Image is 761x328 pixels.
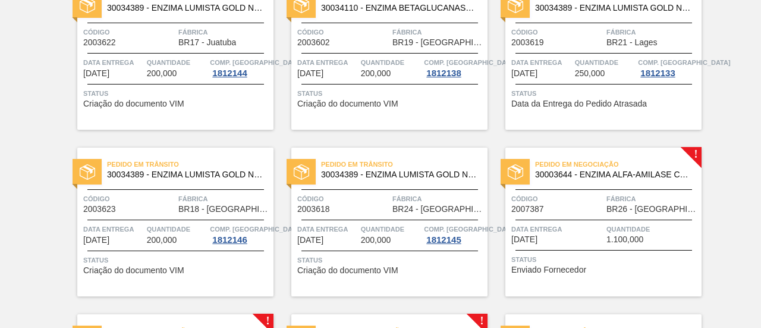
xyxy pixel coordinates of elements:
span: Fábrica [178,193,271,205]
span: 30034389 - ENZIMA LUMISTA GOLD NOVONESIS 25KG [535,4,692,13]
span: 250,000 [575,69,605,78]
span: Pedido em Negociação [535,158,702,170]
span: BR26 - Uberlândia [606,205,699,214]
span: 22/08/2025 [511,69,537,78]
span: 200,000 [361,69,391,78]
span: Comp. Carga [210,57,302,68]
span: Código [83,26,175,38]
span: Comp. Carga [210,223,302,235]
span: Criação do documento VIM [297,99,398,108]
a: statusPedido em Trânsito30034389 - ENZIMA LUMISTA GOLD NOVONESIS 25KGCódigo2003623FábricaBR18 - [... [59,148,273,296]
span: 200,000 [147,236,177,245]
span: Fábrica [392,26,485,38]
span: Criação do documento VIM [83,266,184,275]
span: 22/08/2025 [297,69,323,78]
span: Status [83,88,271,99]
span: 2003602 [297,38,330,47]
span: Código [511,26,603,38]
a: Comp. [GEOGRAPHIC_DATA]1812144 [210,57,271,78]
span: Comp. Carga [638,57,730,68]
span: Status [511,254,699,265]
span: Data entrega [83,57,144,68]
span: Data entrega [511,57,572,68]
a: !statusPedido em Negociação30003644 - ENZIMA ALFA-AMILASE CEREMIX FLEX MALTOGECódigo2007387Fábric... [488,148,702,296]
span: Quantidade [361,223,422,235]
span: BR19 - Nova Rio [392,38,485,47]
span: Quantidade [361,57,422,68]
span: Quantidade [575,57,636,68]
div: 1812138 [424,68,463,78]
span: Quantidade [147,57,207,68]
span: BR24 - Ponta Grossa [392,205,485,214]
span: 30034110 - ENZIMA BETAGLUCANASE ULTRAFLO PRIME [321,4,478,13]
span: Fábrica [178,26,271,38]
span: 2003622 [83,38,116,47]
div: 1812133 [638,68,677,78]
span: Código [297,193,389,205]
span: 30034389 - ENZIMA LUMISTA GOLD NOVONESIS 25KG [107,170,264,179]
div: 1812144 [210,68,249,78]
span: Status [83,254,271,266]
span: Data entrega [297,57,358,68]
span: Pedido em Trânsito [321,158,488,170]
span: Código [297,26,389,38]
span: Data da Entrega do Pedido Atrasada [511,99,647,108]
img: status [508,164,523,180]
span: Código [83,193,175,205]
span: Criação do documento VIM [297,266,398,275]
span: Status [297,88,485,99]
span: Pedido em Trânsito [107,158,273,170]
span: 2003623 [83,205,116,214]
span: Comp. Carga [424,223,516,235]
div: 1812146 [210,235,249,245]
span: 30003644 - ENZIMA ALFA-AMILASE CEREMIX FLEX MALTOGE [535,170,692,179]
span: 22/08/2025 [83,236,109,245]
div: 1812145 [424,235,463,245]
span: Status [511,88,699,99]
span: Enviado Fornecedor [511,265,586,274]
span: Status [297,254,485,266]
span: Criação do documento VIM [83,99,184,108]
span: 30034389 - ENZIMA LUMISTA GOLD NOVONESIS 25KG [107,4,264,13]
span: Quantidade [606,223,699,235]
a: Comp. [GEOGRAPHIC_DATA]1812145 [424,223,485,245]
span: Fábrica [606,193,699,205]
span: Comp. Carga [424,57,516,68]
span: Código [511,193,603,205]
span: 22/08/2025 [83,69,109,78]
span: 25/08/2025 [511,235,537,244]
img: status [294,164,309,180]
span: Data entrega [511,223,603,235]
span: 22/08/2025 [297,236,323,245]
span: 1.100,000 [606,235,643,244]
span: 200,000 [147,69,177,78]
span: 2003618 [297,205,330,214]
a: Comp. [GEOGRAPHIC_DATA]1812146 [210,223,271,245]
span: Data entrega [297,223,358,235]
span: 30034389 - ENZIMA LUMISTA GOLD NOVONESIS 25KG [321,170,478,179]
span: BR17 - Juatuba [178,38,236,47]
span: 2007387 [511,205,544,214]
a: Comp. [GEOGRAPHIC_DATA]1812133 [638,57,699,78]
span: BR21 - Lages [606,38,658,47]
span: 200,000 [361,236,391,245]
span: Fábrica [606,26,699,38]
img: status [80,164,95,180]
a: Comp. [GEOGRAPHIC_DATA]1812138 [424,57,485,78]
a: statusPedido em Trânsito30034389 - ENZIMA LUMISTA GOLD NOVONESIS 25KGCódigo2003618FábricaBR24 - [... [273,148,488,296]
span: Quantidade [147,223,207,235]
span: Fábrica [392,193,485,205]
span: BR18 - Pernambuco [178,205,271,214]
span: 2003619 [511,38,544,47]
span: Data entrega [83,223,144,235]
